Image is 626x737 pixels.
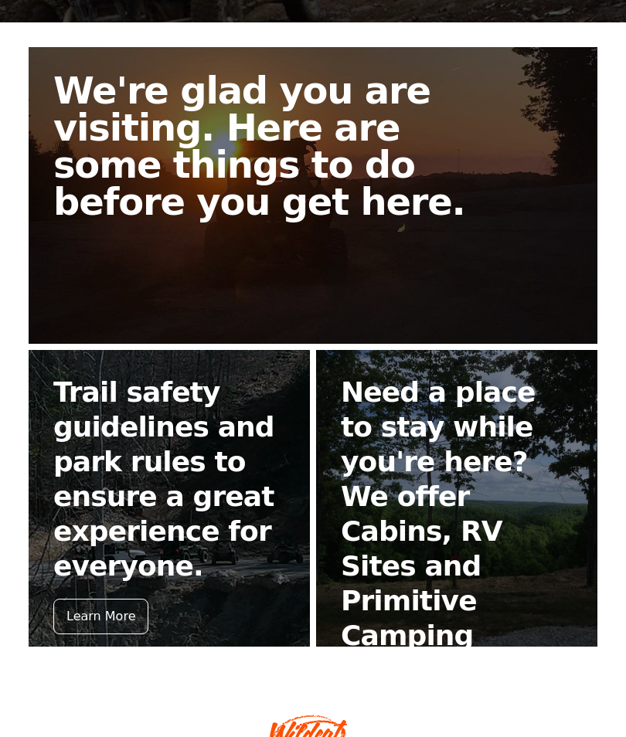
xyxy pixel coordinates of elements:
[341,375,573,653] h2: Need a place to stay while you're here? We offer Cabins, RV Sites and Primitive Camping
[29,350,310,647] a: Trail safety guidelines and park rules to ensure a great experience for everyone. Learn More
[341,668,429,704] div: Book Now
[53,599,148,634] div: Learn More
[316,350,597,647] a: Need a place to stay while you're here? We offer Cabins, RV Sites and Primitive Camping Book Now
[29,47,597,344] a: We're glad you are visiting. Here are some things to do before you get here.
[53,72,498,220] h2: We're glad you are visiting. Here are some things to do before you get here.
[53,375,285,583] h2: Trail safety guidelines and park rules to ensure a great experience for everyone.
